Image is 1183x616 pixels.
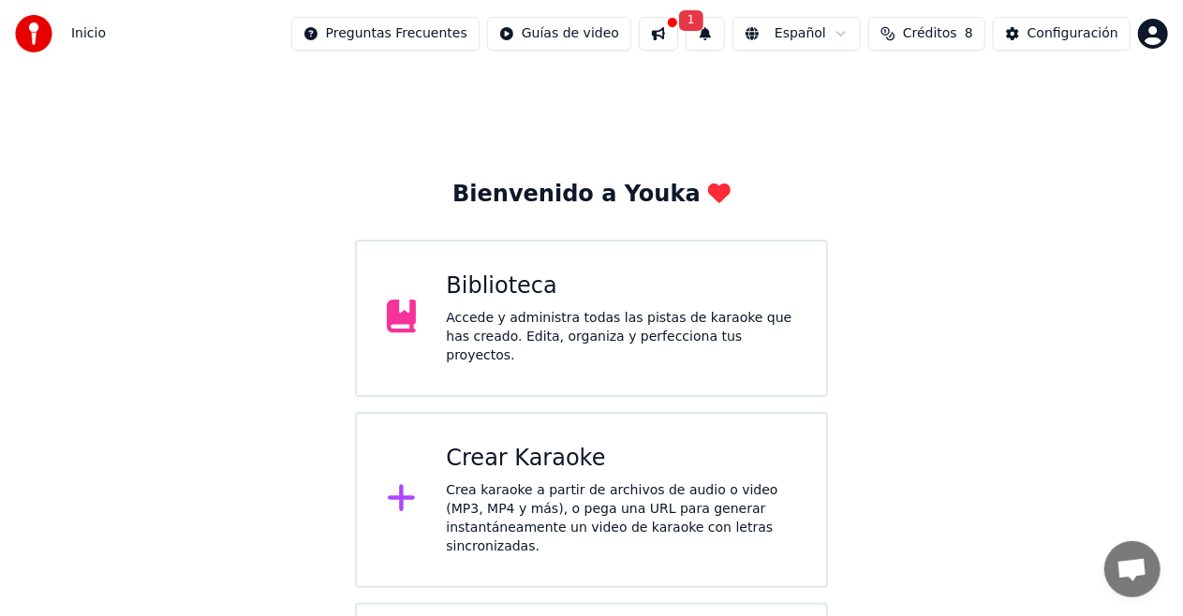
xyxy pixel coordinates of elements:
[71,24,106,43] span: Inicio
[965,24,973,43] span: 8
[71,24,106,43] nav: breadcrumb
[446,444,796,474] div: Crear Karaoke
[15,15,52,52] img: youka
[993,17,1131,51] button: Configuración
[452,180,731,210] div: Bienvenido a Youka
[903,24,957,43] span: Créditos
[1028,24,1118,43] div: Configuración
[446,309,796,365] div: Accede y administra todas las pistas de karaoke que has creado. Edita, organiza y perfecciona tus...
[686,17,725,51] button: 1
[291,17,480,51] button: Preguntas Frecuentes
[487,17,631,51] button: Guías de video
[679,10,703,31] span: 1
[446,481,796,556] div: Crea karaoke a partir de archivos de audio o video (MP3, MP4 y más), o pega una URL para generar ...
[1104,541,1161,597] a: Chat abierto
[446,271,796,301] div: Biblioteca
[868,17,985,51] button: Créditos8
